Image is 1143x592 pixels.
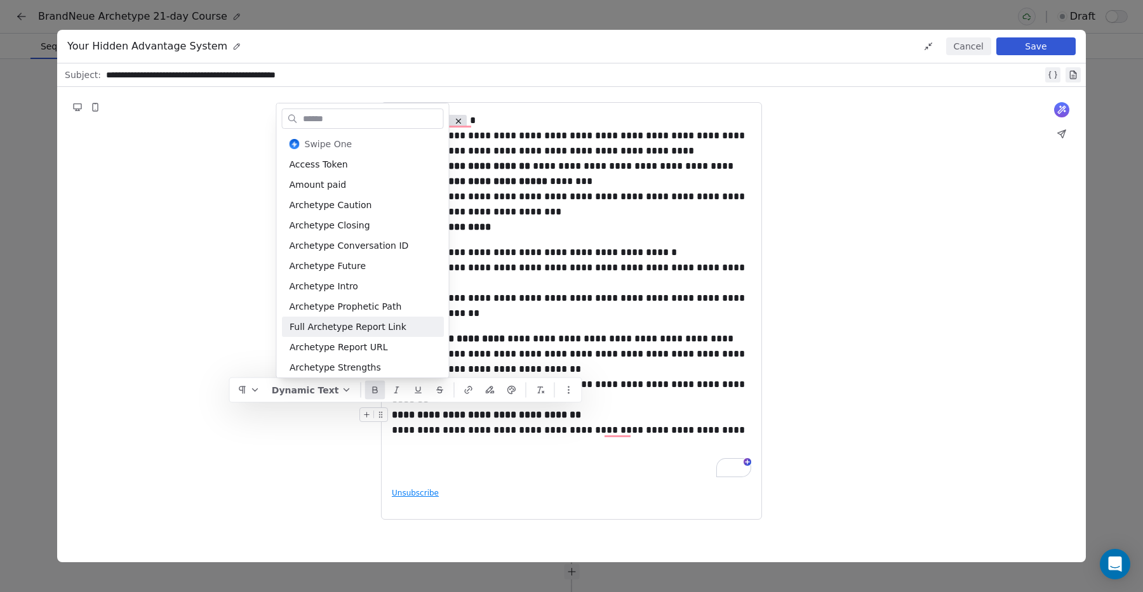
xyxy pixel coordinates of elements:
button: Cancel [946,37,991,55]
span: Subject: [65,69,101,85]
img: cropped-swipepages4x-32x32.png [290,139,300,149]
div: Access Token [282,154,444,174]
div: Full Archetype Report Link [282,317,444,337]
div: Amount paid [282,174,444,195]
div: Archetype Report URL [282,337,444,357]
button: Dynamic Text [267,381,357,400]
div: Archetype Intro [282,276,444,296]
div: Open Intercom Messenger [1100,549,1130,579]
span: Your Hidden Advantage System [67,39,227,54]
div: Archetype Conversation ID [282,235,444,256]
div: Swipe One [305,138,436,150]
div: Archetype Strengths [282,357,444,378]
div: To enrich screen reader interactions, please activate Accessibility in Grammarly extension settings [392,113,751,478]
div: Archetype Prophetic Path [282,296,444,317]
button: Save [996,37,1076,55]
div: Archetype Closing [282,215,444,235]
div: Archetype Caution [282,195,444,215]
div: Archetype Future [282,256,444,276]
